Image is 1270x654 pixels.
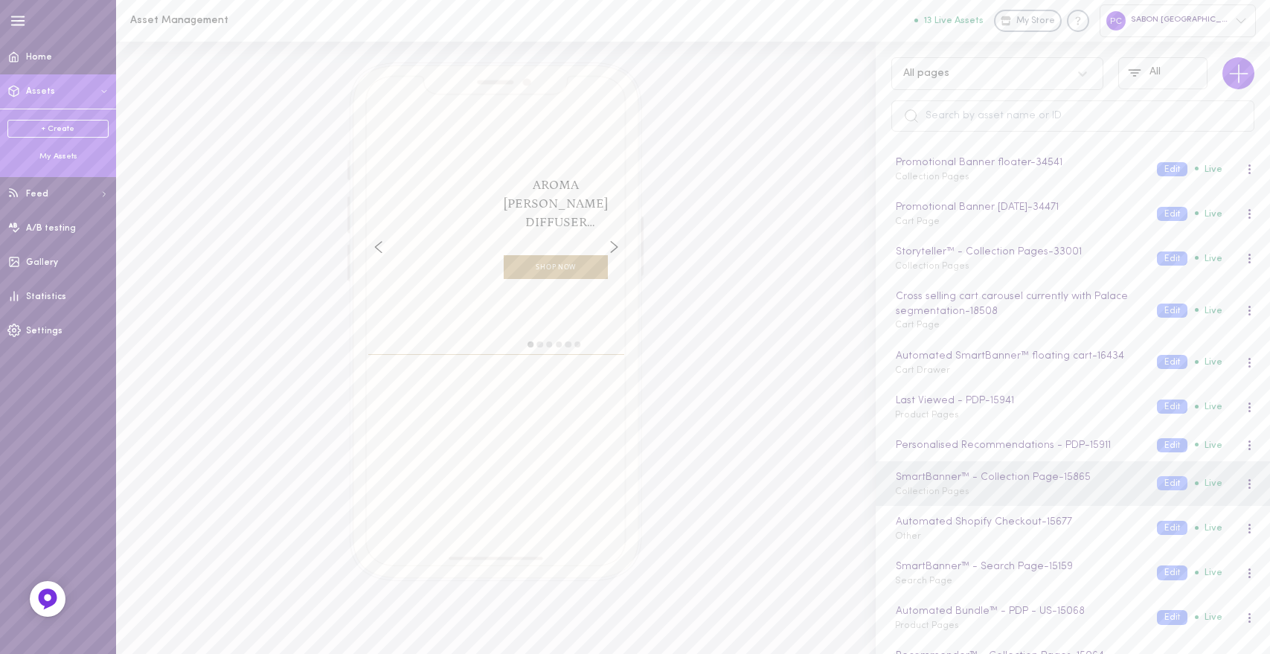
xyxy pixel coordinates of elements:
[1195,306,1222,315] span: Live
[914,16,984,25] button: 13 Live Assets
[526,339,536,349] div: move to slide 1
[895,366,950,375] span: Cart Drawer
[26,292,66,301] span: Statistics
[7,120,109,138] a: + Create
[1016,15,1055,28] span: My Store
[914,16,994,26] a: 13 Live Assets
[1157,304,1187,318] button: Edit
[371,141,387,354] div: Left arrow
[26,258,58,267] span: Gallery
[1157,476,1187,490] button: Edit
[895,621,959,630] span: Product Pages
[36,588,59,610] img: Feedback Button
[893,559,1143,575] div: SmartBanner™ - Search Page - 15159
[994,10,1062,32] a: My Store
[1157,610,1187,624] button: Edit
[1157,438,1187,452] button: Edit
[573,339,583,349] div: move to slide 6
[893,155,1143,171] div: Promotional Banner floater - 34541
[1195,523,1222,533] span: Live
[26,53,52,62] span: Home
[504,176,608,233] span: Aroma [PERSON_NAME] Diffuser Citrus Blossom & Bergamot 8.5 oz
[7,151,109,162] div: My Assets
[504,255,608,279] div: SHOP NOW
[895,173,969,182] span: Collection Pages
[1157,565,1187,580] button: Edit
[1157,400,1187,414] button: Edit
[26,327,62,336] span: Settings
[893,437,1143,454] div: Personalised Recommendations - PDP - 15911
[1100,4,1256,36] div: SABON [GEOGRAPHIC_DATA]
[893,469,1143,486] div: SmartBanner™ - Collection Page - 15865
[26,224,76,233] span: A/B testing
[893,393,1143,409] div: Last Viewed - PDP - 15941
[893,514,1143,530] div: Automated Shopify Checkout - 15677
[893,244,1143,260] div: Storyteller™ - Collection Pages - 33001
[1157,207,1187,221] button: Edit
[895,217,940,226] span: Cart Page
[895,532,921,541] span: Other
[1157,162,1187,176] button: Edit
[1195,568,1222,577] span: Live
[26,87,55,96] span: Assets
[895,321,940,330] span: Cart Page
[895,411,959,420] span: Product Pages
[1195,612,1222,622] span: Live
[1118,57,1208,89] button: All
[1157,521,1187,535] button: Edit
[554,339,564,349] div: move to slide 4
[895,577,952,586] span: Search Page
[563,339,573,349] div: move to slide 5
[893,199,1143,216] div: Promotional Banner [DATE] - 34471
[545,339,554,349] div: move to slide 3
[1157,355,1187,369] button: Edit
[1195,209,1222,219] span: Live
[895,487,969,496] span: Collection Pages
[26,190,48,199] span: Feed
[1195,357,1222,367] span: Live
[893,289,1143,319] div: Cross selling cart carousel currently with Palace segmentation - 18508
[1195,440,1222,450] span: Live
[893,348,1143,365] div: Automated SmartBanner™ floating cart - 16434
[895,262,969,271] span: Collection Pages
[1195,402,1222,411] span: Live
[1195,164,1222,174] span: Live
[1195,478,1222,488] span: Live
[1195,254,1222,263] span: Live
[1157,251,1187,266] button: Edit
[903,68,949,79] div: All pages
[891,100,1254,132] input: Search by asset name or ID
[893,603,1143,620] div: Automated Bundle™ - PDP - US - 15068
[536,339,545,349] div: move to slide 2
[606,141,622,354] div: Right arrow
[1067,10,1089,32] div: Knowledge center
[130,15,376,26] h1: Asset Management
